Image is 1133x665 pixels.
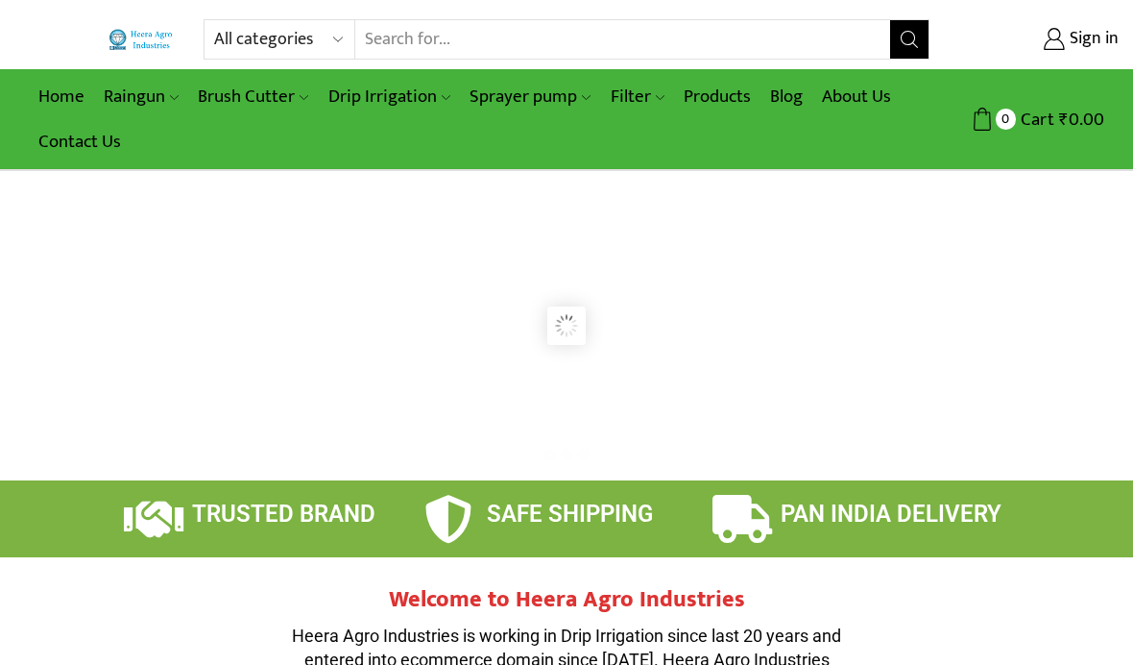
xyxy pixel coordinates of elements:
a: Contact Us [29,119,131,164]
bdi: 0.00 [1059,105,1104,135]
span: 0 [996,109,1016,129]
span: PAN INDIA DELIVERY [781,501,1001,528]
a: Home [29,74,94,119]
a: Sprayer pump [460,74,600,119]
a: About Us [812,74,901,119]
a: Sign in [958,22,1119,57]
span: SAFE SHIPPING [487,501,653,528]
a: 0 Cart ₹0.00 [949,102,1104,137]
a: Filter [601,74,674,119]
a: Products [674,74,760,119]
button: Search button [890,20,928,59]
input: Search for... [355,20,890,59]
a: Raingun [94,74,188,119]
span: Cart [1016,107,1054,133]
span: TRUSTED BRAND [192,501,375,528]
a: Drip Irrigation [319,74,460,119]
h2: Welcome to Heera Agro Industries [278,586,855,614]
a: Blog [760,74,812,119]
a: Brush Cutter [188,74,318,119]
span: ₹ [1059,105,1069,135]
span: Sign in [1065,27,1119,52]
